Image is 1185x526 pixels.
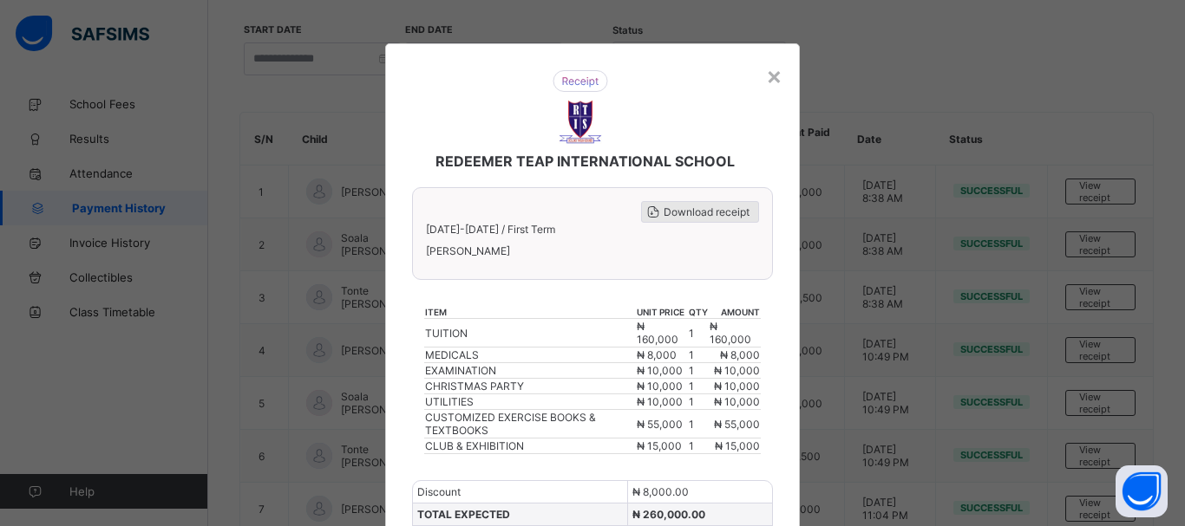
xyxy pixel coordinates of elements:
div: × [766,61,782,90]
img: REDEEMER TEAP INTERNATIONAL SCHOOL [559,101,602,144]
div: MEDICALS [425,348,635,361]
span: ₦ 10,000 [637,380,683,393]
div: CHRISTMAS PARTY [425,380,635,393]
div: UTILITIES [425,395,635,408]
td: 1 [688,438,709,454]
span: Download receipt [664,205,750,218]
span: ₦ 15,000 [637,439,682,452]
span: TOTAL EXPECTED [417,508,510,521]
span: ₦ 55,000 [637,418,683,431]
div: TUITION [425,327,635,340]
span: ₦ 160,000 [637,320,678,346]
span: ₦ 55,000 [714,418,760,431]
button: Open asap [1116,465,1168,517]
td: 1 [688,410,709,438]
span: ₦ 10,000 [714,395,760,408]
span: [DATE]-[DATE] / First Term [426,223,555,236]
td: 1 [688,347,709,363]
td: 1 [688,379,709,394]
span: ₦ 160,000 [710,320,751,346]
span: ₦ 10,000 [714,380,760,393]
img: receipt.26f346b57495a98c98ef9b0bc63aa4d8.svg [553,70,608,92]
span: ₦ 8,000 [637,348,677,361]
span: ₦ 260,000.00 [632,508,705,521]
span: [PERSON_NAME] [426,244,759,257]
span: ₦ 8,000 [720,348,760,361]
span: ₦ 10,000 [637,395,683,408]
th: item [424,306,636,319]
td: 1 [688,363,709,379]
div: CLUB & EXHIBITION [425,439,635,452]
span: ₦ 15,000 [715,439,760,452]
span: ₦ 10,000 [714,364,760,377]
span: ₦ 8,000.00 [632,485,689,498]
span: REDEEMER TEAP INTERNATIONAL SCHOOL [435,153,735,170]
td: 1 [688,319,709,347]
span: ₦ 10,000 [637,364,683,377]
div: EXAMINATION [425,364,635,377]
th: qty [688,306,709,319]
td: 1 [688,394,709,410]
span: Discount [417,485,461,498]
th: amount [709,306,761,319]
div: CUSTOMIZED EXERCISE BOOKS & TEXTBOOKS [425,411,635,437]
th: unit price [636,306,688,319]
